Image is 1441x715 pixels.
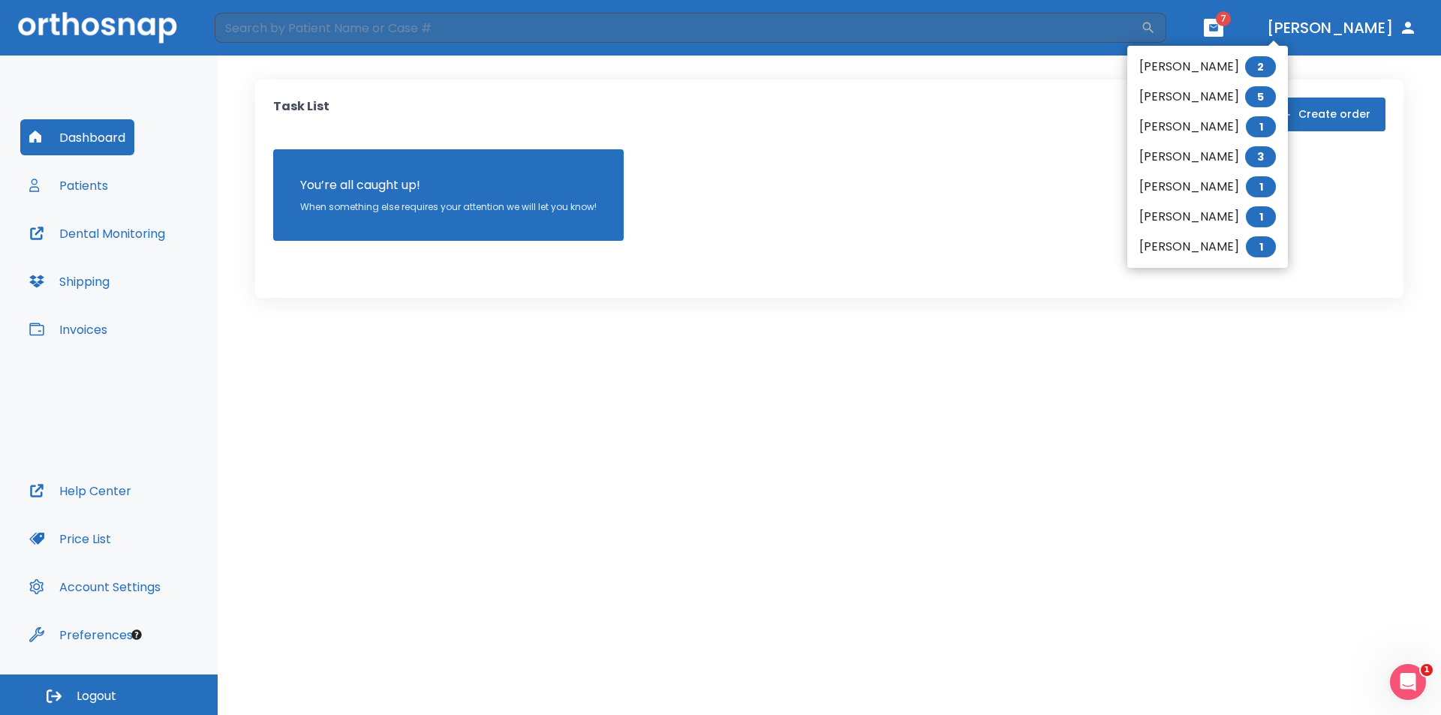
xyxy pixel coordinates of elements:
li: [PERSON_NAME] [1127,172,1288,202]
span: 2 [1245,56,1276,77]
span: 1 [1421,664,1433,676]
li: [PERSON_NAME] [1127,202,1288,232]
span: 1 [1246,236,1276,257]
span: 5 [1245,86,1276,107]
li: [PERSON_NAME] [1127,142,1288,172]
span: 1 [1246,116,1276,137]
li: [PERSON_NAME] [1127,112,1288,142]
li: [PERSON_NAME] [1127,232,1288,262]
iframe: Intercom live chat [1390,664,1426,700]
li: [PERSON_NAME] [1127,52,1288,82]
li: [PERSON_NAME] [1127,82,1288,112]
span: 1 [1246,176,1276,197]
span: 3 [1245,146,1276,167]
span: 1 [1246,206,1276,227]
